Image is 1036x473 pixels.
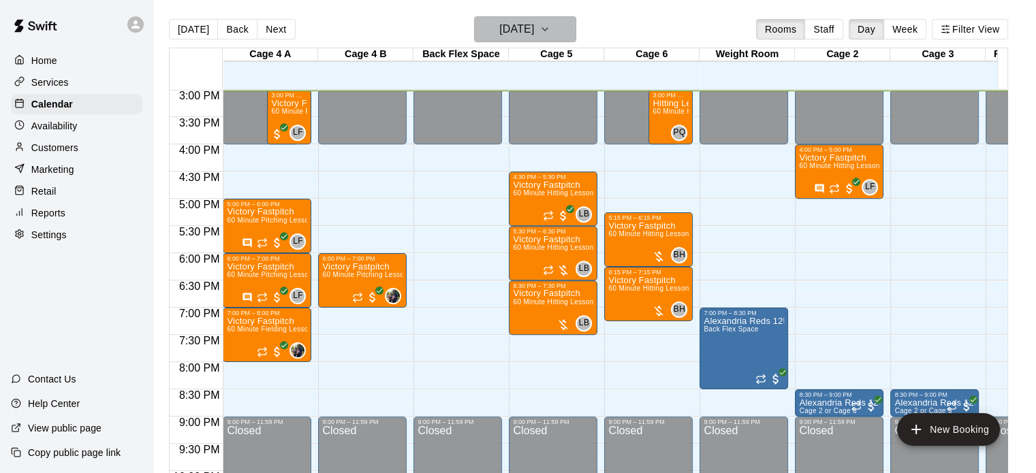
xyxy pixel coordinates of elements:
[31,184,57,198] p: Retail
[223,199,311,253] div: 5:00 PM – 6:00 PM: 60 Minute Pitching Lesson (1:1)
[509,48,604,61] div: Cage 5
[11,181,142,201] div: Retail
[318,48,413,61] div: Cage 4 B
[932,19,1008,39] button: Filter View
[864,399,878,413] span: All customers have paid
[28,397,80,410] p: Help Center
[604,48,700,61] div: Cage 6
[366,291,379,304] span: All customers have paid
[176,117,223,129] span: 3:30 PM
[11,116,142,136] div: Availability
[608,214,689,221] div: 5:15 PM – 6:15 PM
[608,419,689,425] div: 9:00 PM – 11:59 PM
[257,19,295,39] button: Next
[755,374,766,385] span: Recurring event
[671,247,687,263] div: Briana Harbison
[293,235,303,248] span: LF
[799,391,879,398] div: 8:30 PM – 9:00 PM
[11,94,142,114] div: Calendar
[890,389,979,417] div: 8:30 PM – 9:00 PM: Alexandria Reds 12U Teams
[11,137,142,158] div: Customers
[581,261,592,277] span: Layla Burczak
[223,308,311,362] div: 7:00 PM – 8:00 PM: 60 Minute Fielding Lesson (1:1)
[894,391,975,398] div: 8:30 PM – 9:00 PM
[11,159,142,180] a: Marketing
[946,401,957,412] span: Recurring event
[11,50,142,71] a: Home
[769,372,783,386] span: All customers have paid
[700,308,788,389] div: 7:00 PM – 8:30 PM: Alexandria Reds 12U Teams
[671,301,687,318] div: Briana Harbison
[581,315,592,331] span: Layla Burczak
[509,280,597,335] div: 6:30 PM – 7:30 PM: 60 Minute Hitting Lesson (1:1)
[169,19,218,39] button: [DATE]
[293,126,303,140] span: LF
[227,325,329,333] span: 60 Minute Fielding Lesson (1:1)
[843,182,856,195] span: All customers have paid
[608,284,706,292] span: 60 Minute Hitting Lesson (1:1)
[676,125,687,141] span: Payton Quinonez
[513,174,593,180] div: 4:30 PM – 5:30 PM
[799,162,896,169] span: 60 Minute Hitting Lesson (1:1)
[28,421,101,435] p: View public page
[352,292,363,303] span: Recurring event
[322,419,403,425] div: 9:00 PM – 11:59 PM
[499,20,534,39] h6: [DATE]
[271,108,374,115] span: 60 Minute Pitching Lesson (1:1)
[513,228,593,235] div: 5:30 PM – 6:30 PM
[851,401,862,412] span: Recurring event
[176,280,223,292] span: 6:30 PM
[227,271,330,278] span: 60 Minute Pitching Lesson (1:1)
[227,310,307,316] div: 7:00 PM – 8:00 PM
[31,119,78,133] p: Availability
[223,253,311,308] div: 6:00 PM – 7:00 PM: 60 Minute Pitching Lesson (1:1)
[227,216,330,224] span: 60 Minute Pitching Lesson (1:1)
[799,407,856,414] span: Cage 2 or Cage 3
[31,163,74,176] p: Marketing
[829,183,840,194] span: Recurring event
[894,407,952,414] span: Cage 2 or Cage 3
[648,90,693,144] div: 3:00 PM – 4:00 PM: Hitting Lesson
[849,19,884,39] button: Day
[579,208,589,221] span: LB
[418,419,498,425] div: 9:00 PM – 11:59 PM
[513,419,593,425] div: 9:00 PM – 11:59 PM
[289,342,306,359] div: Kenzee Alarcon
[671,125,687,141] div: Payton Quinonez
[604,267,693,321] div: 6:15 PM – 7:15 PM: 60 Minute Hitting Lesson (1:1)
[11,203,142,223] div: Reports
[289,125,306,141] div: Lacey Forster
[676,301,687,318] span: Briana Harbison
[704,419,784,425] div: 9:00 PM – 11:59 PM
[509,172,597,226] div: 4:30 PM – 5:30 PM: 60 Minute Hitting Lesson (1:1)
[295,125,306,141] span: Lacey Forster
[867,179,878,195] span: Lacey Forster
[257,346,268,357] span: Recurring event
[556,209,570,223] span: All customers have paid
[543,265,554,276] span: Recurring event
[31,54,57,67] p: Home
[795,389,883,417] div: 8:30 PM – 9:00 PM: Alexandria Reds 12U Teams
[267,90,311,144] div: 3:00 PM – 4:00 PM: 60 Minute Pitching Lesson (1:1)
[897,413,1000,446] button: add
[608,269,689,276] div: 6:15 PM – 7:15 PM
[176,144,223,156] span: 4:00 PM
[31,141,78,154] p: Customers
[176,308,223,319] span: 7:00 PM
[890,48,986,61] div: Cage 3
[795,48,890,61] div: Cage 2
[176,417,223,428] span: 9:00 PM
[756,19,805,39] button: Rooms
[543,210,554,221] span: Recurring event
[960,399,973,413] span: All customers have paid
[257,292,268,303] span: Recurring event
[31,228,67,242] p: Settings
[814,183,825,194] svg: Has notes
[804,19,843,39] button: Staff
[581,206,592,223] span: Layla Burczak
[271,92,307,99] div: 3:00 PM – 4:00 PM
[513,282,593,289] div: 6:30 PM – 7:30 PM
[576,315,592,331] div: Layla Burczak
